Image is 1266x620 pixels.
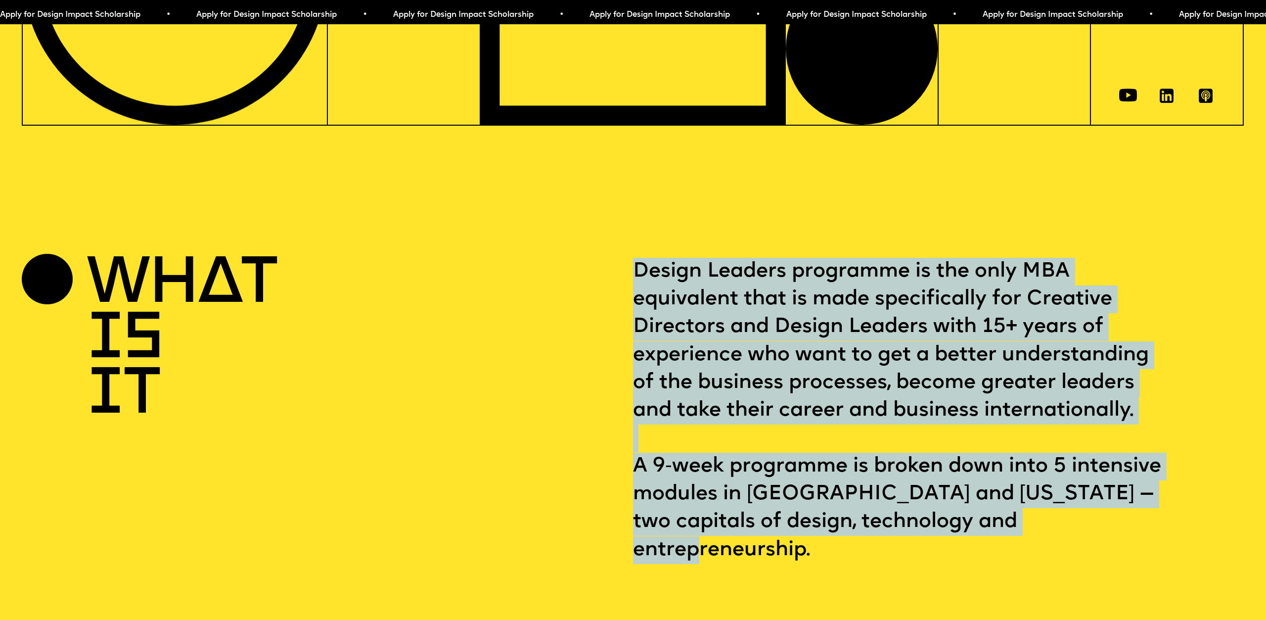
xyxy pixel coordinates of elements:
p: Design Leaders programme is the only MBA equivalent that is made specifically for Creative Direct... [633,258,1244,564]
span: • [952,11,956,19]
h2: WHAT IS IT [87,258,188,424]
span: • [756,11,760,19]
span: • [559,11,563,19]
span: • [166,11,170,19]
span: • [362,11,367,19]
span: • [1149,11,1153,19]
